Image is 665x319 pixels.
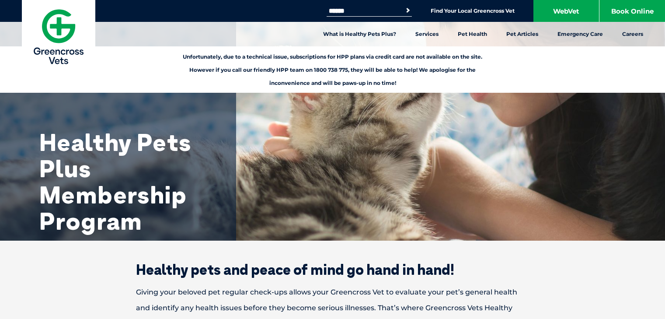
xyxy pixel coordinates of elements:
[39,129,214,234] h1: Healthy Pets Plus Membership Program
[548,22,613,46] a: Emergency Care
[497,22,548,46] a: Pet Articles
[313,22,406,46] a: What is Healthy Pets Plus?
[404,6,412,15] button: Search
[431,7,515,14] a: Find Your Local Greencross Vet
[448,22,497,46] a: Pet Health
[406,22,448,46] a: Services
[105,263,560,277] h2: Healthy pets and peace of mind go hand in hand!
[613,22,653,46] a: Careers
[183,53,482,86] span: Unfortunately, due to a technical issue, subscriptions for HPP plans via credit card are not avai...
